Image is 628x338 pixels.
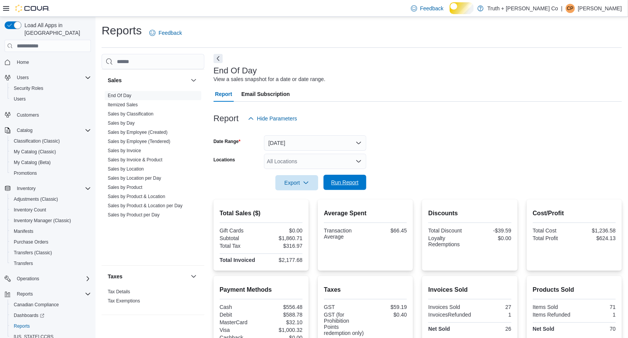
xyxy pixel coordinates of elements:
a: Sales by Product [108,185,142,190]
span: Sales by Product [108,184,142,190]
div: 70 [576,326,616,332]
button: Transfers (Classic) [8,247,94,258]
span: CP [567,4,574,13]
a: Tax Exemptions [108,298,140,304]
a: Dashboards [8,310,94,321]
a: Dashboards [11,311,47,320]
span: My Catalog (Classic) [14,149,56,155]
span: Users [11,94,91,104]
span: Email Subscription [241,86,290,102]
span: My Catalog (Classic) [11,147,91,156]
span: Catalog [17,127,32,133]
a: Sales by Product per Day [108,212,160,218]
span: Reports [14,289,91,299]
a: Sales by Day [108,120,135,126]
button: Classification (Classic) [8,136,94,146]
button: Users [8,94,94,104]
span: Inventory Count [14,207,46,213]
div: 71 [576,304,616,310]
h2: Discounts [428,209,511,218]
button: Security Roles [8,83,94,94]
div: Sales [102,91,204,265]
span: Adjustments (Classic) [11,195,91,204]
a: Sales by Employee (Created) [108,130,168,135]
span: Sales by Product per Day [108,212,160,218]
div: Gift Cards [220,227,260,234]
h3: Report [214,114,239,123]
span: Catalog [14,126,91,135]
button: Open list of options [356,158,362,164]
button: Catalog [14,126,36,135]
div: GST (for Prohibition Points redemption only) [324,312,364,336]
button: Export [275,175,318,190]
h2: Taxes [324,285,407,294]
a: My Catalog (Beta) [11,158,54,167]
h2: Payment Methods [220,285,303,294]
button: Inventory [2,183,94,194]
a: End Of Day [108,93,131,98]
a: Inventory Count [11,205,49,214]
h2: Total Sales ($) [220,209,303,218]
span: Adjustments (Classic) [14,196,58,202]
span: Users [14,96,26,102]
a: Sales by Product & Location [108,194,165,199]
h2: Products Sold [533,285,616,294]
button: Inventory Manager (Classic) [8,215,94,226]
button: Manifests [8,226,94,237]
a: Itemized Sales [108,102,138,107]
span: Tax Exemptions [108,298,140,304]
span: Home [14,57,91,67]
div: Invoices Sold [428,304,468,310]
h1: Reports [102,23,142,38]
button: Adjustments (Classic) [8,194,94,205]
span: Sales by Invoice [108,148,141,154]
span: Inventory Count [11,205,91,214]
div: InvoicesRefunded [428,312,471,318]
button: Users [14,73,32,82]
div: -$39.59 [471,227,511,234]
a: Feedback [146,25,185,41]
button: Purchase Orders [8,237,94,247]
div: $2,177.68 [262,257,303,263]
h2: Invoices Sold [428,285,511,294]
span: Transfers (Classic) [14,250,52,256]
span: Users [14,73,91,82]
a: Adjustments (Classic) [11,195,61,204]
span: Manifests [14,228,33,234]
span: Customers [14,110,91,119]
span: Transfers (Classic) [11,248,91,257]
button: Inventory [14,184,39,193]
button: Home [2,57,94,68]
span: Dashboards [11,311,91,320]
button: Taxes [108,273,188,280]
span: Itemized Sales [108,102,138,108]
button: Reports [2,289,94,299]
span: Sales by Invoice & Product [108,157,162,163]
span: Sales by Product & Location [108,193,165,200]
span: Manifests [11,227,91,236]
a: Users [11,94,29,104]
span: Customers [17,112,39,118]
button: Reports [8,321,94,331]
div: 27 [471,304,511,310]
button: My Catalog (Classic) [8,146,94,157]
div: $66.45 [367,227,407,234]
span: Sales by Employee (Created) [108,129,168,135]
div: Total Cost [533,227,573,234]
span: Promotions [11,169,91,178]
button: Reports [14,289,36,299]
button: Users [2,72,94,83]
button: My Catalog (Beta) [8,157,94,168]
a: My Catalog (Classic) [11,147,59,156]
span: My Catalog (Beta) [11,158,91,167]
span: Security Roles [14,85,43,91]
div: MasterCard [220,319,260,325]
div: $0.40 [367,312,407,318]
p: Truth + [PERSON_NAME] Co [487,4,558,13]
a: Security Roles [11,84,46,93]
div: $556.48 [262,304,303,310]
a: Transfers [11,259,36,268]
button: Operations [14,274,42,283]
span: Purchase Orders [11,237,91,247]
